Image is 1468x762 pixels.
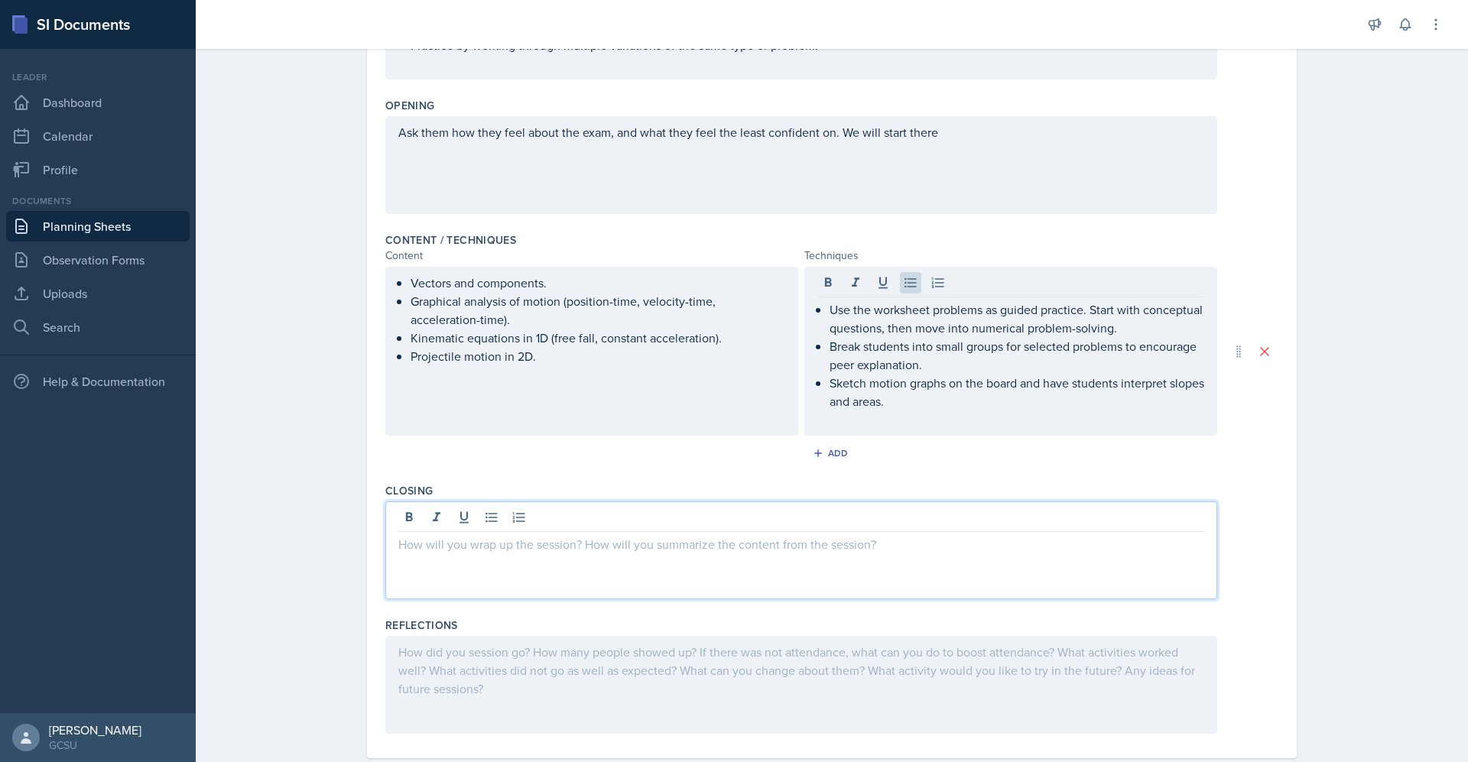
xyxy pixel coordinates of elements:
div: Help & Documentation [6,366,190,397]
a: Planning Sheets [6,211,190,242]
label: Reflections [385,618,458,633]
p: Sketch motion graphs on the board and have students interpret slopes and areas. [830,374,1204,410]
a: Dashboard [6,87,190,118]
a: Search [6,312,190,342]
a: Observation Forms [6,245,190,275]
p: Vectors and components. [411,274,785,292]
div: Add [816,447,849,459]
p: Use the worksheet problems as guided practice. Start with conceptual questions, then move into nu... [830,300,1204,337]
label: Content / Techniques [385,232,516,248]
a: Profile [6,154,190,185]
p: Ask them how they feel about the exam, and what they feel the least confident on. We will start t... [398,123,1204,141]
div: Content [385,248,798,264]
p: Projectile motion in 2D. [411,347,785,365]
label: Closing [385,483,433,498]
p: Kinematic equations in 1D (free fall, constant acceleration). [411,329,785,347]
a: Calendar [6,121,190,151]
a: Uploads [6,278,190,309]
div: Leader [6,70,190,84]
div: Documents [6,194,190,208]
p: Graphical analysis of motion (position-time, velocity-time, acceleration-time). [411,292,785,329]
div: Techniques [804,248,1217,264]
p: Break students into small groups for selected problems to encourage peer explanation. [830,337,1204,374]
div: [PERSON_NAME] [49,722,141,738]
label: Opening [385,98,434,113]
div: GCSU [49,738,141,753]
button: Add [807,442,857,465]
